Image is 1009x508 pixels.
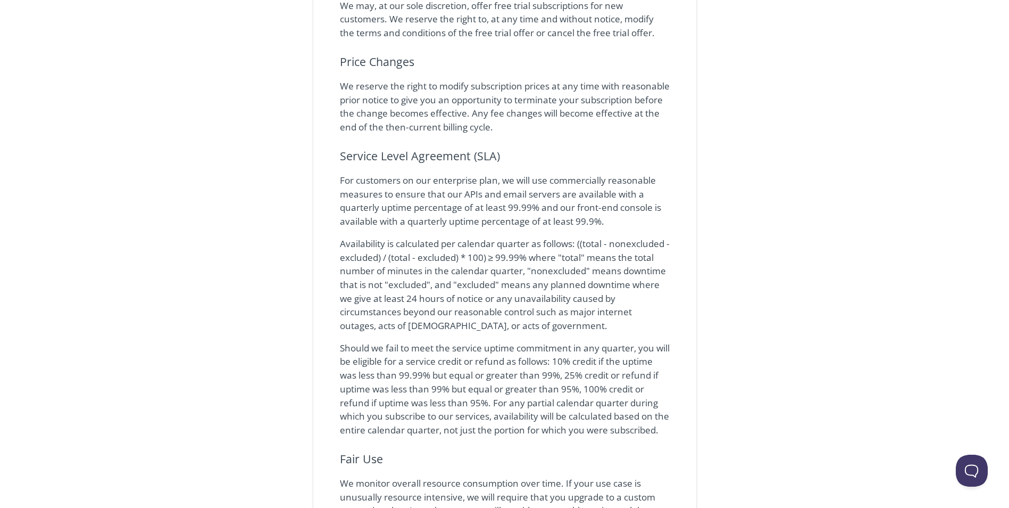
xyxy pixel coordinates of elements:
[340,237,670,333] p: Availability is calculated per calendar quarter as follows: ((total - nonexcluded - excluded) / (...
[340,53,670,71] h6: Price Changes
[340,450,670,468] h6: Fair Use
[340,147,670,165] h6: Service Level Agreement (SLA)
[340,174,670,228] p: For customers on our enterprise plan, we will use commercially reasonable measures to ensure that...
[956,455,988,487] iframe: Help Scout Beacon - Open
[340,79,670,134] p: We reserve the right to modify subscription prices at any time with reasonable prior notice to gi...
[340,341,670,437] p: Should we fail to meet the service uptime commitment in any quarter, you will be eligible for a s...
